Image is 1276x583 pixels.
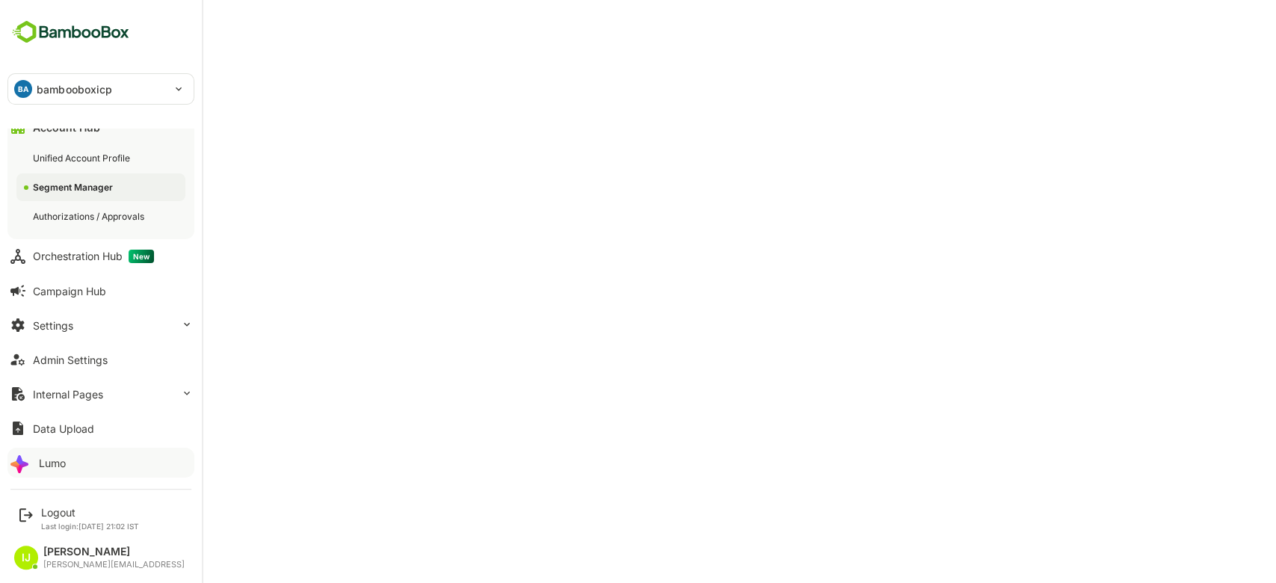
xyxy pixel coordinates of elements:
p: Last login: [DATE] 21:02 IST [41,522,139,531]
button: Data Upload [7,413,194,443]
div: Orchestration Hub [33,250,154,263]
p: bambooboxicp [37,81,113,97]
div: Authorizations / Approvals [33,210,147,223]
div: [PERSON_NAME] [43,546,185,558]
span: New [129,250,154,263]
div: IJ [14,546,38,570]
div: Logout [41,506,139,519]
button: Lumo [7,448,194,478]
div: Internal Pages [33,388,103,401]
div: Admin Settings [33,354,108,366]
img: BambooboxFullLogoMark.5f36c76dfaba33ec1ec1367b70bb1252.svg [7,18,134,46]
div: Settings [33,319,73,332]
button: Campaign Hub [7,276,194,306]
div: Campaign Hub [33,285,106,297]
div: Lumo [39,457,66,469]
div: Segment Manager [33,181,116,194]
div: Data Upload [33,422,94,435]
div: [PERSON_NAME][EMAIL_ADDRESS] [43,560,185,570]
button: Admin Settings [7,345,194,374]
button: Orchestration HubNew [7,241,194,271]
button: Settings [7,310,194,340]
button: Internal Pages [7,379,194,409]
div: Unified Account Profile [33,152,133,164]
div: BA [14,80,32,98]
div: BAbambooboxicp [8,74,194,104]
